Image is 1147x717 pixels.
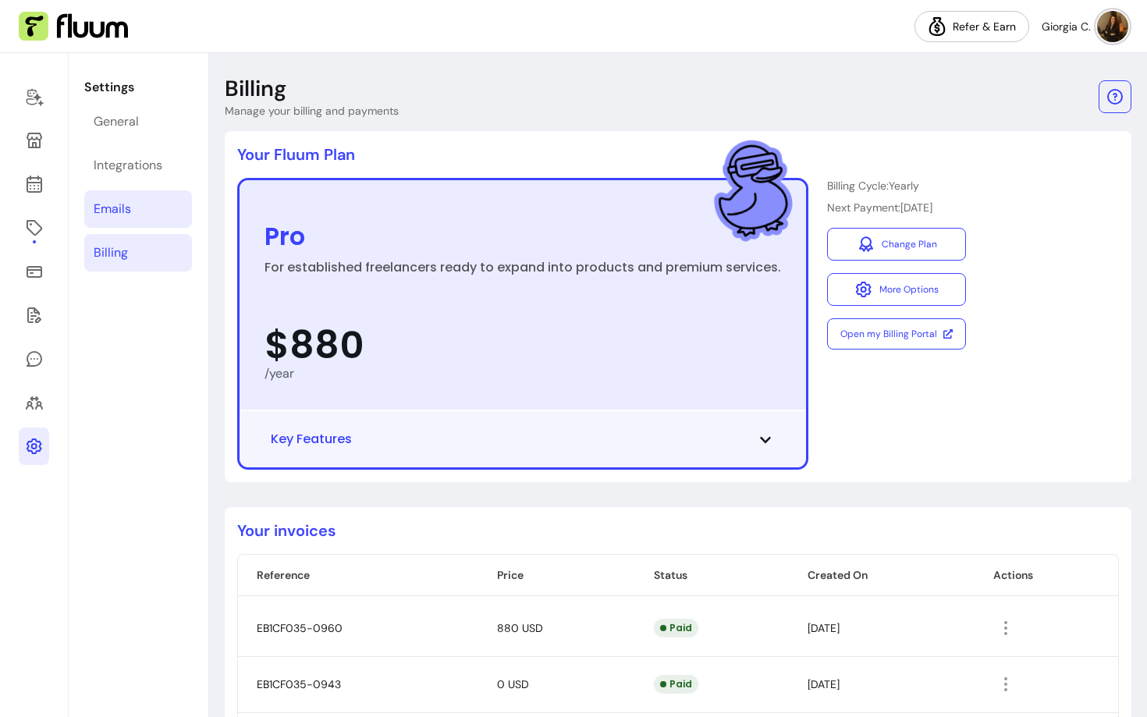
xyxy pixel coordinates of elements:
span: Giorgia C. [1042,19,1091,34]
p: Your invoices [237,520,1119,541]
span: EB1CF035-0960 [257,621,343,635]
div: Emails [94,200,131,218]
a: Offerings [19,209,49,247]
p: Manage your billing and payments [225,103,399,119]
a: My Page [19,122,49,159]
div: For established freelancers ready to expand into products and premium services. [265,258,781,296]
div: Billing [94,243,128,262]
div: Paid [654,675,698,694]
a: Billing [84,234,192,272]
a: My Messages [19,340,49,378]
a: Sales [19,253,49,290]
a: Change Plan [827,228,966,261]
span: $880 [265,327,364,364]
p: Your Fluum Plan [237,144,1119,165]
a: Settings [19,428,49,465]
button: More Options [827,273,966,306]
div: Pro [265,218,305,255]
div: /year [265,364,781,383]
span: [DATE] [808,621,840,635]
th: Created On [789,555,975,596]
div: Integrations [94,156,162,175]
th: Reference [238,555,478,596]
span: EB1CF035-0943 [257,677,341,691]
a: Integrations [84,147,192,184]
span: [DATE] [808,677,840,691]
span: 0 USD [497,677,529,691]
a: Clients [19,384,49,421]
p: Billing Cycle: Yearly [827,178,966,193]
a: Calendar [19,165,49,203]
a: Emails [84,190,192,228]
img: avatar [1097,11,1128,42]
button: Key Features [271,430,775,449]
a: Home [19,78,49,115]
p: Billing [225,75,286,103]
th: Status [635,555,788,596]
a: Open my Billing Portal [827,318,966,350]
span: 880 USD [497,621,543,635]
th: Price [478,555,635,596]
span: Key Features [271,430,352,449]
a: General [84,103,192,140]
p: Next Payment: [DATE] [827,200,966,215]
div: Paid [654,619,698,637]
p: Settings [84,78,192,97]
img: Fluum Logo [19,12,128,41]
button: avatarGiorgia C. [1042,11,1128,42]
div: General [94,112,139,131]
th: Actions [975,555,1118,596]
a: Refer & Earn [914,11,1029,42]
a: Forms [19,296,49,334]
